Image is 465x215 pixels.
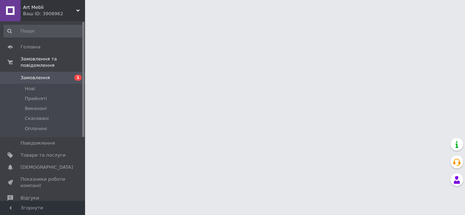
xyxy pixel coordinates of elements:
[25,115,49,122] span: Скасовані
[21,56,85,69] span: Замовлення та повідомлення
[21,176,66,189] span: Показники роботи компанії
[74,75,82,81] span: 1
[23,11,85,17] div: Ваш ID: 3908962
[21,152,66,158] span: Товари та послуги
[21,75,50,81] span: Замовлення
[25,95,47,102] span: Прийняті
[21,44,40,50] span: Головна
[23,4,76,11] span: Art Mebli
[4,25,84,37] input: Пошук
[21,164,73,170] span: [DEMOGRAPHIC_DATA]
[21,140,55,146] span: Повідомлення
[25,105,47,112] span: Виконані
[25,126,47,132] span: Оплачені
[21,195,39,201] span: Відгуки
[25,86,35,92] span: Нові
